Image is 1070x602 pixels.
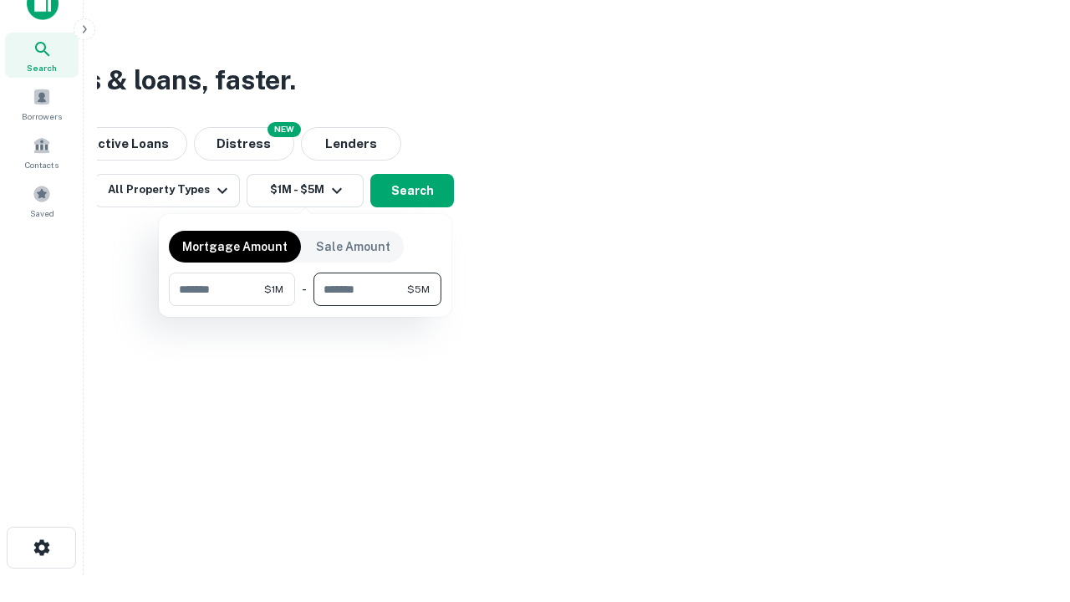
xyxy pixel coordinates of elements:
[986,468,1070,548] iframe: Chat Widget
[302,273,307,306] div: -
[316,237,390,256] p: Sale Amount
[407,282,430,297] span: $5M
[264,282,283,297] span: $1M
[182,237,288,256] p: Mortgage Amount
